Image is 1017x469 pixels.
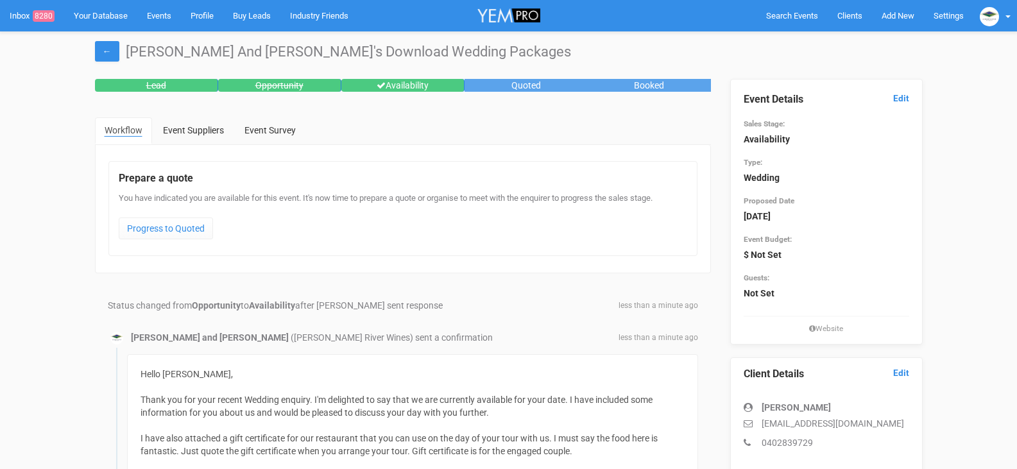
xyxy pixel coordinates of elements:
[95,44,923,60] h1: [PERSON_NAME] And [PERSON_NAME]'s Download Wedding Packages
[341,79,465,92] div: Availability
[110,332,123,345] img: logo.JPG
[744,92,909,107] legend: Event Details
[153,117,234,143] a: Event Suppliers
[744,417,909,430] p: [EMAIL_ADDRESS][DOMAIN_NAME]
[218,79,341,92] div: Opportunity
[192,300,241,311] strong: Opportunity
[762,402,831,413] strong: [PERSON_NAME]
[33,10,55,22] span: 8280
[95,41,119,62] a: ←
[744,436,909,449] p: 0402839729
[131,332,289,343] strong: [PERSON_NAME] and [PERSON_NAME]
[882,11,914,21] span: Add New
[744,173,780,183] strong: Wedding
[119,217,213,239] a: Progress to Quoted
[141,368,685,380] div: Hello [PERSON_NAME],
[744,134,790,144] strong: Availability
[744,367,909,382] legend: Client Details
[744,119,785,128] small: Sales Stage:
[893,92,909,105] a: Edit
[619,300,698,311] span: less than a minute ago
[465,79,588,92] div: Quoted
[744,211,771,221] strong: [DATE]
[980,7,999,26] img: logo.JPG
[744,158,762,167] small: Type:
[766,11,818,21] span: Search Events
[744,235,792,244] small: Event Budget:
[588,79,711,92] div: Booked
[744,273,769,282] small: Guests:
[291,332,493,343] span: ([PERSON_NAME] River Wines) sent a confirmation
[744,196,794,205] small: Proposed Date
[744,250,782,260] strong: $ Not Set
[619,332,698,343] span: less than a minute ago
[235,117,305,143] a: Event Survey
[108,300,443,311] span: Status changed from to after [PERSON_NAME] sent response
[837,11,862,21] span: Clients
[119,192,687,246] div: You have indicated you are available for this event. It's now time to prepare a quote or organise...
[249,300,295,311] strong: Availability
[119,171,687,186] legend: Prepare a quote
[744,288,774,298] strong: Not Set
[95,79,218,92] div: Lead
[893,367,909,379] a: Edit
[744,323,909,334] small: Website
[95,117,152,144] a: Workflow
